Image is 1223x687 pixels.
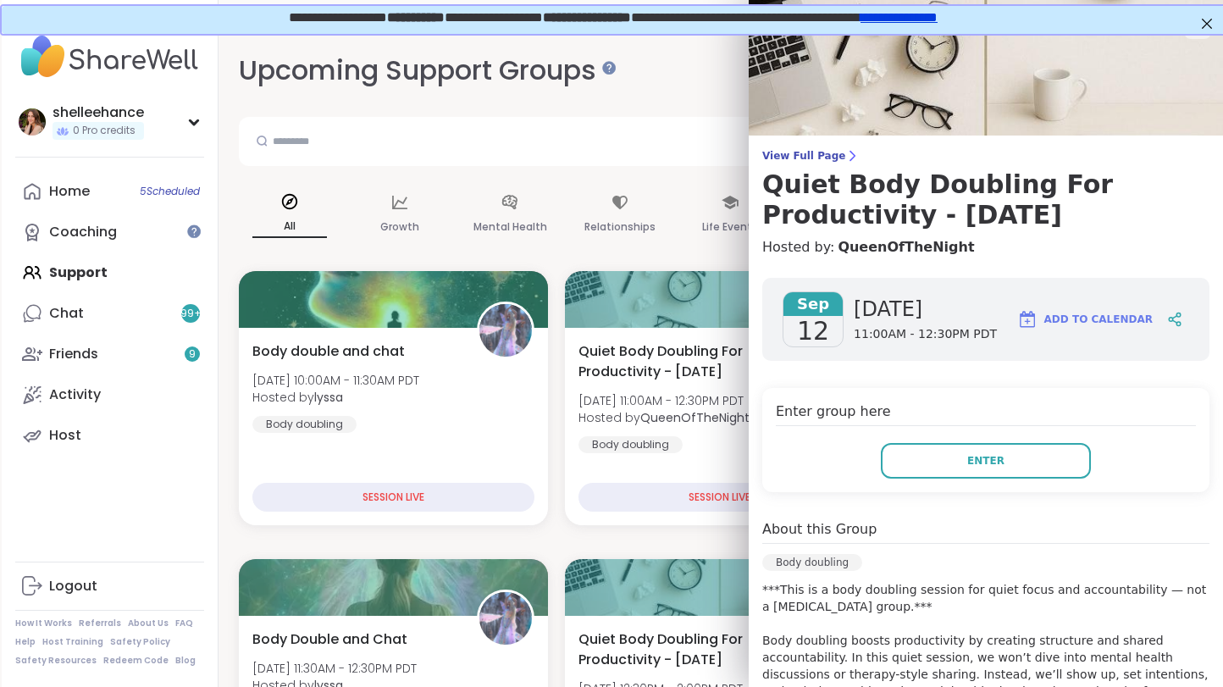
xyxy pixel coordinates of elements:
[110,636,170,648] a: Safety Policy
[49,182,90,201] div: Home
[578,436,683,453] div: Body doubling
[42,636,103,648] a: Host Training
[1044,312,1153,327] span: Add to Calendar
[473,217,547,237] p: Mental Health
[49,345,98,363] div: Friends
[49,223,117,241] div: Coaching
[239,52,610,90] h2: Upcoming Support Groups
[15,566,204,607] a: Logout
[15,171,204,212] a: Home5Scheduled
[49,304,84,323] div: Chat
[187,224,201,238] iframe: Spotlight
[53,103,144,122] div: shelleehance
[15,636,36,648] a: Help
[73,124,136,138] span: 0 Pro credits
[175,655,196,667] a: Blog
[49,577,97,596] div: Logout
[854,326,997,343] span: 11:00AM - 12:30PM PDT
[19,108,46,136] img: shelleehance
[380,217,419,237] p: Growth
[252,483,534,512] div: SESSION LIVE
[762,237,1209,258] h4: Hosted by:
[15,212,204,252] a: Coaching
[15,618,72,629] a: How It Works
[252,341,405,362] span: Body double and chat
[1017,309,1038,330] img: ShareWell Logomark
[881,443,1091,479] button: Enter
[49,385,101,404] div: Activity
[640,409,750,426] b: QueenOfTheNight
[584,217,656,237] p: Relationships
[15,415,204,456] a: Host
[49,426,81,445] div: Host
[175,618,193,629] a: FAQ
[79,618,121,629] a: Referrals
[479,304,532,357] img: lyssa
[252,372,419,389] span: [DATE] 10:00AM - 11:30AM PDT
[252,629,407,650] span: Body Double and Chat
[967,453,1004,468] span: Enter
[578,629,784,670] span: Quiet Body Doubling For Productivity - [DATE]
[15,655,97,667] a: Safety Resources
[762,149,1209,230] a: View Full PageQuiet Body Doubling For Productivity - [DATE]
[762,519,877,540] h4: About this Group
[15,334,204,374] a: Friends9
[762,169,1209,230] h3: Quiet Body Doubling For Productivity - [DATE]
[140,185,200,198] span: 5 Scheduled
[797,316,829,346] span: 12
[762,149,1209,163] span: View Full Page
[15,27,204,86] img: ShareWell Nav Logo
[838,237,974,258] a: QueenOfTheNight
[783,292,843,316] span: Sep
[252,660,417,677] span: [DATE] 11:30AM - 12:30PM PDT
[578,409,750,426] span: Hosted by
[252,389,419,406] span: Hosted by
[15,293,204,334] a: Chat99+
[479,592,532,645] img: lyssa
[103,655,169,667] a: Redeem Code
[180,307,202,321] span: 99 +
[189,347,196,362] span: 9
[578,341,784,382] span: Quiet Body Doubling For Productivity - [DATE]
[762,554,862,571] div: Body doubling
[578,483,861,512] div: SESSION LIVE
[252,416,357,433] div: Body doubling
[252,216,327,238] p: All
[602,61,616,75] iframe: Spotlight
[702,217,758,237] p: Life Events
[128,618,169,629] a: About Us
[578,392,750,409] span: [DATE] 11:00AM - 12:30PM PDT
[776,402,1196,426] h4: Enter group here
[314,389,343,406] b: lyssa
[854,296,997,323] span: [DATE]
[1010,299,1160,340] button: Add to Calendar
[15,374,204,415] a: Activity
